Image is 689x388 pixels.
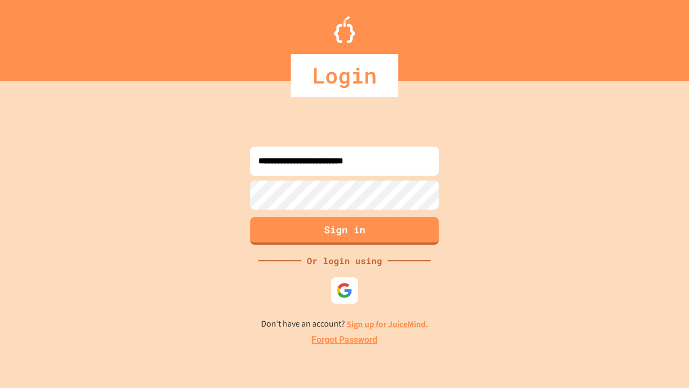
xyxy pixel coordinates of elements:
img: Logo.svg [334,16,355,43]
div: Login [291,54,398,97]
a: Forgot Password [312,334,377,347]
button: Sign in [250,217,439,245]
img: google-icon.svg [336,282,353,299]
a: Sign up for JuiceMind. [347,318,428,330]
div: Or login using [301,254,388,267]
p: Don't have an account? [261,317,428,331]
